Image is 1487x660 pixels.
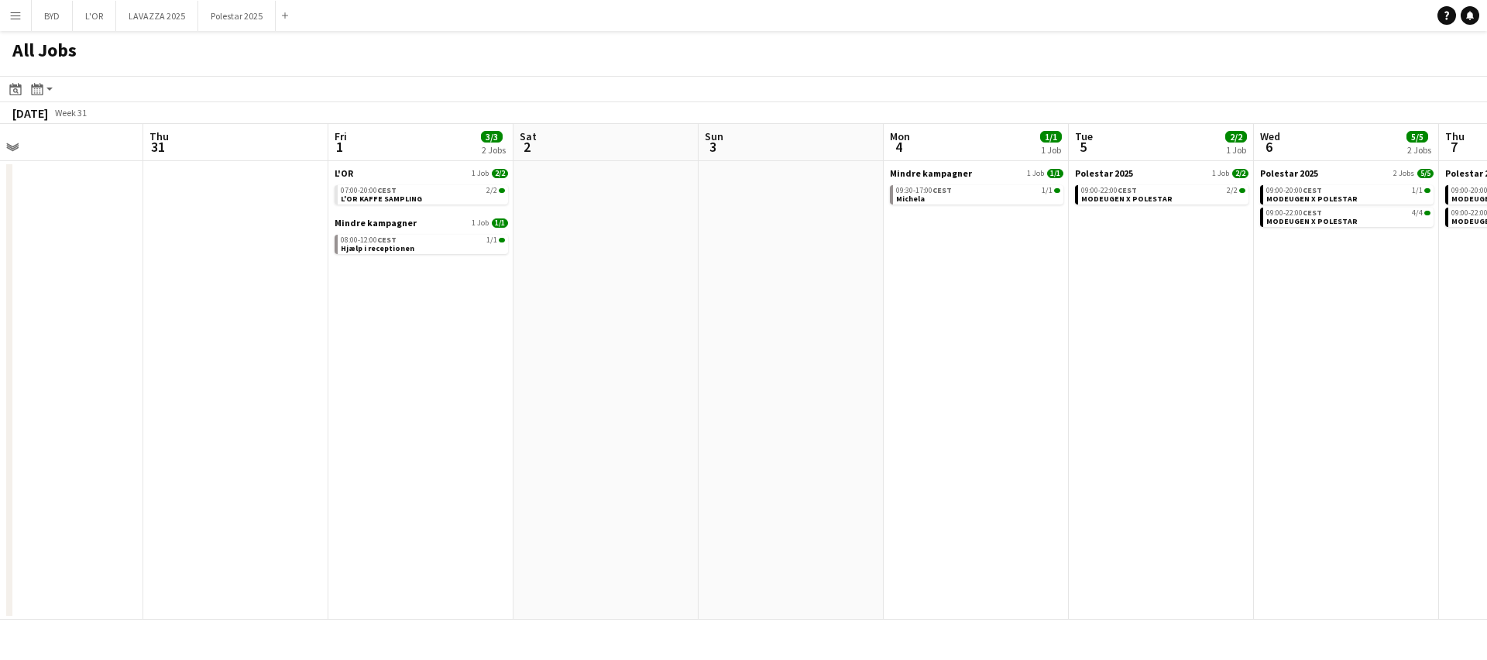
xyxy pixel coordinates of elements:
[1081,187,1137,194] span: 09:00-22:00
[32,1,73,31] button: BYD
[1027,169,1044,178] span: 1 Job
[492,218,508,228] span: 1/1
[377,235,397,245] span: CEST
[702,138,723,156] span: 3
[1081,194,1173,204] span: MODEUGEN X POLESTAR
[335,217,508,229] a: Mindre kampagner1 Job1/1
[1232,169,1248,178] span: 2/2
[1424,188,1430,193] span: 1/1
[705,129,723,143] span: Sun
[341,236,397,244] span: 08:00-12:00
[1407,144,1431,156] div: 2 Jobs
[12,105,48,121] div: [DATE]
[1040,131,1062,143] span: 1/1
[341,194,422,204] span: L'OR KAFFE SAMPLING
[1075,167,1248,179] a: Polestar 20251 Job2/2
[1424,211,1430,215] span: 4/4
[1260,129,1280,143] span: Wed
[1303,208,1322,218] span: CEST
[472,218,489,228] span: 1 Job
[1258,138,1280,156] span: 6
[1412,187,1423,194] span: 1/1
[1047,169,1063,178] span: 1/1
[1081,185,1245,203] a: 09:00-22:00CEST2/2MODEUGEN X POLESTAR
[1239,188,1245,193] span: 2/2
[1041,144,1061,156] div: 1 Job
[890,129,910,143] span: Mon
[341,235,505,253] a: 08:00-12:00CEST1/1Hjælp i receptionen
[1417,169,1434,178] span: 5/5
[1443,138,1465,156] span: 7
[51,107,90,119] span: Week 31
[481,131,503,143] span: 3/3
[520,129,537,143] span: Sat
[198,1,276,31] button: Polestar 2025
[1393,169,1414,178] span: 2 Jobs
[1266,185,1430,203] a: 09:00-20:00CEST1/1MODEUGEN X POLESTAR
[1118,185,1137,195] span: CEST
[932,185,952,195] span: CEST
[888,138,910,156] span: 4
[517,138,537,156] span: 2
[332,138,347,156] span: 1
[1260,167,1434,179] a: Polestar 20252 Jobs5/5
[896,185,1060,203] a: 09:30-17:00CEST1/1Michela
[335,217,508,257] div: Mindre kampagner1 Job1/108:00-12:00CEST1/1Hjælp i receptionen
[1075,129,1093,143] span: Tue
[335,217,417,229] span: Mindre kampagner
[335,129,347,143] span: Fri
[1073,138,1093,156] span: 5
[1303,185,1322,195] span: CEST
[147,138,169,156] span: 31
[335,167,508,217] div: L'OR1 Job2/207:00-20:00CEST2/2L'OR KAFFE SAMPLING
[1075,167,1248,208] div: Polestar 20251 Job2/209:00-22:00CEST2/2MODEUGEN X POLESTAR
[1042,187,1053,194] span: 1/1
[486,236,497,244] span: 1/1
[1260,167,1434,230] div: Polestar 20252 Jobs5/509:00-20:00CEST1/1MODEUGEN X POLESTAR09:00-22:00CEST4/4MODEUGEN X POLESTAR
[472,169,489,178] span: 1 Job
[1266,216,1358,226] span: MODEUGEN X POLESTAR
[492,169,508,178] span: 2/2
[1266,187,1322,194] span: 09:00-20:00
[335,167,353,179] span: L'OR
[1226,144,1246,156] div: 1 Job
[486,187,497,194] span: 2/2
[499,238,505,242] span: 1/1
[499,188,505,193] span: 2/2
[896,187,952,194] span: 09:30-17:00
[1054,188,1060,193] span: 1/1
[116,1,198,31] button: LAVAZZA 2025
[1260,167,1318,179] span: Polestar 2025
[890,167,1063,208] div: Mindre kampagner1 Job1/109:30-17:00CEST1/1Michela
[890,167,1063,179] a: Mindre kampagner1 Job1/1
[1212,169,1229,178] span: 1 Job
[341,187,397,194] span: 07:00-20:00
[377,185,397,195] span: CEST
[149,129,169,143] span: Thu
[482,144,506,156] div: 2 Jobs
[890,167,972,179] span: Mindre kampagner
[1266,208,1430,225] a: 09:00-22:00CEST4/4MODEUGEN X POLESTAR
[341,185,505,203] a: 07:00-20:00CEST2/2L'OR KAFFE SAMPLING
[896,194,925,204] span: Michela
[1227,187,1238,194] span: 2/2
[1406,131,1428,143] span: 5/5
[341,243,414,253] span: Hjælp i receptionen
[1412,209,1423,217] span: 4/4
[1225,131,1247,143] span: 2/2
[73,1,116,31] button: L'OR
[1266,209,1322,217] span: 09:00-22:00
[1445,129,1465,143] span: Thu
[1075,167,1133,179] span: Polestar 2025
[335,167,508,179] a: L'OR1 Job2/2
[1266,194,1358,204] span: MODEUGEN X POLESTAR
